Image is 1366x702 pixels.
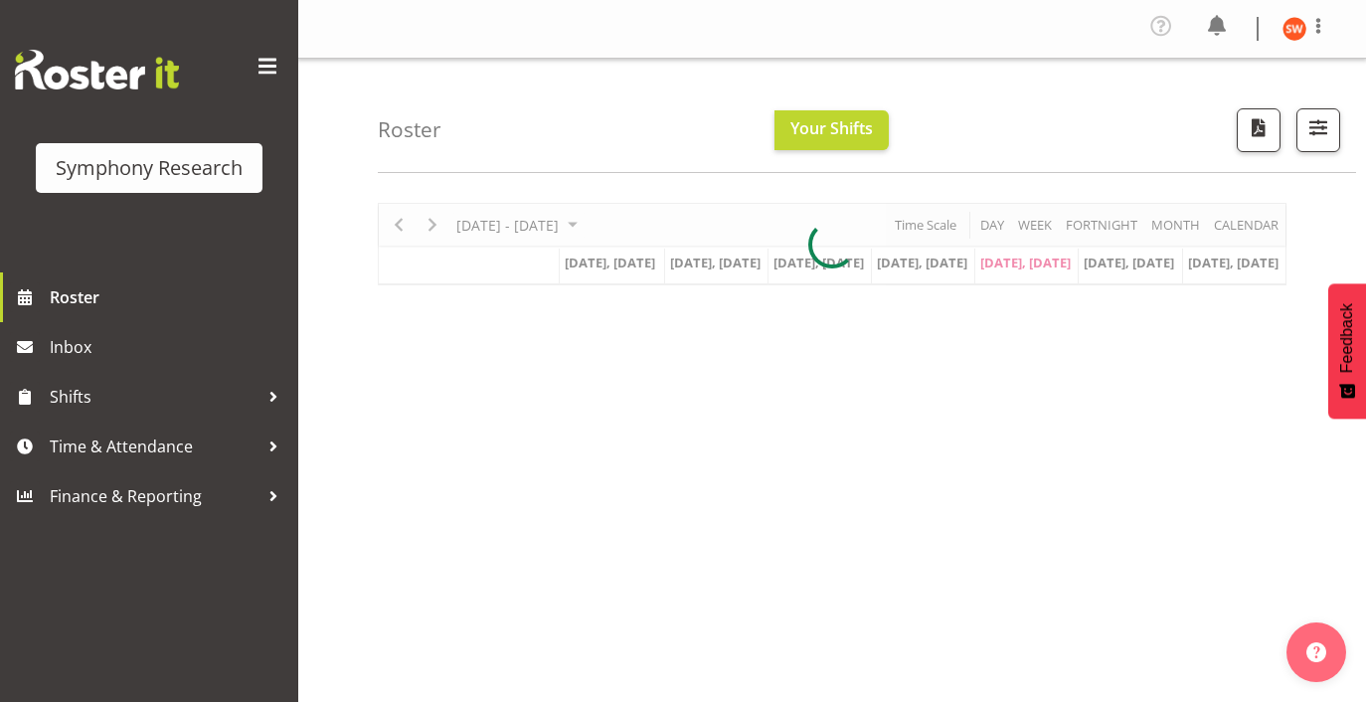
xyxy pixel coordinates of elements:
span: Your Shifts [790,117,873,139]
span: Time & Attendance [50,432,258,461]
img: help-xxl-2.png [1306,642,1326,662]
span: Feedback [1338,303,1356,373]
span: Roster [50,282,288,312]
span: Inbox [50,332,288,362]
button: Download a PDF of the roster according to the set date range. [1237,108,1281,152]
span: Shifts [50,382,258,412]
button: Filter Shifts [1296,108,1340,152]
h4: Roster [378,118,441,141]
span: Finance & Reporting [50,481,258,511]
div: Symphony Research [56,153,243,183]
img: shannon-whelan11890.jpg [1282,17,1306,41]
img: Rosterit website logo [15,50,179,89]
button: Feedback - Show survey [1328,283,1366,419]
button: Your Shifts [774,110,889,150]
